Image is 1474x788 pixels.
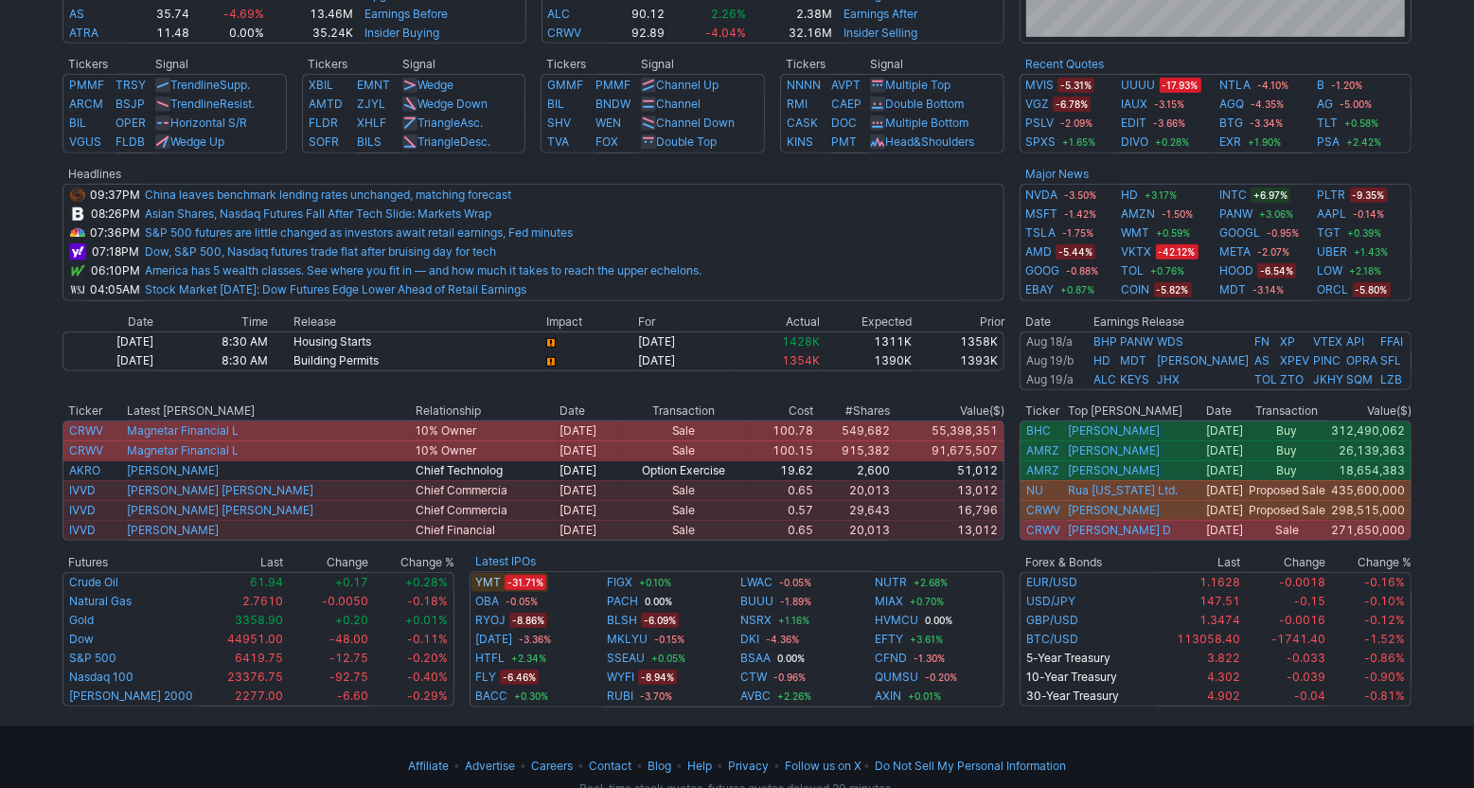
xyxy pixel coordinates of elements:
th: Actual [729,313,821,331]
span: -9.35% [1350,188,1388,203]
td: 13.46M [265,5,354,24]
th: Tickers [780,55,869,74]
a: FFAI [1381,334,1404,349]
a: Follow us on X [785,759,861,773]
a: AGQ [1219,95,1244,114]
a: SHV [547,116,571,130]
a: PACH [607,592,638,611]
a: TrendlineResist. [170,97,255,111]
a: Channel [656,97,701,111]
a: China leaves benchmark lending rates unchanged, matching forecast [145,188,511,202]
a: AG [1318,95,1334,114]
a: [PERSON_NAME] [1068,423,1160,439]
a: API [1346,334,1364,349]
a: MIAX [875,592,903,611]
a: RYOJ [475,611,506,630]
a: SFL [1381,353,1402,367]
a: VGUS [69,134,101,149]
a: TOL [1122,261,1145,280]
a: EMNT [357,78,390,92]
a: OBA [475,592,499,611]
td: 09:37PM [87,184,144,205]
a: MKLYU [607,630,648,649]
a: B [1318,76,1325,95]
a: OPRA [1346,353,1377,367]
span: -42.12% [1156,244,1199,260]
a: Contact [589,759,631,773]
td: 32.16M [747,24,833,44]
span: Desc. [460,134,490,149]
span: +0.58% [1342,116,1382,131]
a: NNNN [787,78,821,92]
td: 06:10PM [87,261,144,280]
span: +2.18% [1347,263,1385,278]
a: USD/JPY [1026,594,1075,608]
a: CTW [741,668,768,687]
td: 07:18PM [87,242,144,261]
a: WYFI [607,668,634,687]
a: FOX [595,134,618,149]
a: [PERSON_NAME] [1068,503,1160,518]
a: TriangleAsc. [417,116,483,130]
a: XHLF [357,116,386,130]
td: [DATE] [62,331,154,351]
span: +3.17% [1143,188,1181,203]
span: -0.88% [1063,263,1101,278]
a: Insider Buying [364,26,439,40]
a: SOFR [309,134,339,149]
span: -2.07% [1254,244,1292,260]
a: PSA [1318,133,1341,152]
a: FN [1254,334,1270,349]
a: Dow [69,632,94,646]
a: BNDW [595,97,630,111]
a: EDIT [1122,114,1147,133]
a: Magnetar Financial L [127,423,239,438]
th: Date [62,313,154,331]
a: ORCL [1318,280,1349,299]
a: [PERSON_NAME] [1068,463,1160,478]
a: Help [687,759,712,773]
a: TLT [1318,114,1339,133]
a: Latest IPOs [475,554,536,568]
span: Trendline [170,78,220,92]
span: +0.28% [1153,134,1193,150]
a: HTFL [475,649,505,668]
a: [PERSON_NAME] [127,523,219,537]
td: 35.24K [265,24,354,44]
a: BHP [1094,334,1118,349]
a: Natural Gas [69,594,132,608]
a: TSLA [1025,224,1056,242]
span: +0.59% [1154,225,1194,241]
a: Nasdaq 100 [69,670,133,684]
a: XP [1280,334,1295,349]
a: TOL [1254,372,1277,386]
a: ZTO [1280,372,1304,386]
a: AMD [1025,242,1052,261]
a: DOC [831,116,857,130]
a: Recent Quotes [1025,57,1104,71]
a: [PERSON_NAME] [PERSON_NAME] [127,483,313,497]
a: QUMSU [875,668,918,687]
td: 1358K [913,331,1004,351]
a: AAPL [1318,205,1347,224]
td: 11.48 [131,24,189,44]
span: -17.93% [1160,78,1201,93]
th: Tickers [302,55,401,74]
span: +3.06% [1256,206,1296,222]
a: NSRX [741,611,773,630]
th: Time [154,313,269,331]
th: Tickers [62,55,154,74]
span: 2.26% [711,7,746,21]
td: 1311K [821,331,913,351]
td: Building Permits [293,351,545,371]
span: -3.50% [1061,188,1099,203]
a: Wedge [417,78,453,92]
a: WDS [1157,334,1183,349]
a: Channel Up [656,78,719,92]
a: UBER [1318,242,1348,261]
a: DKI [741,630,760,649]
span: 1428K [782,334,820,349]
th: Signal [154,55,286,74]
th: Date [1020,313,1093,331]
